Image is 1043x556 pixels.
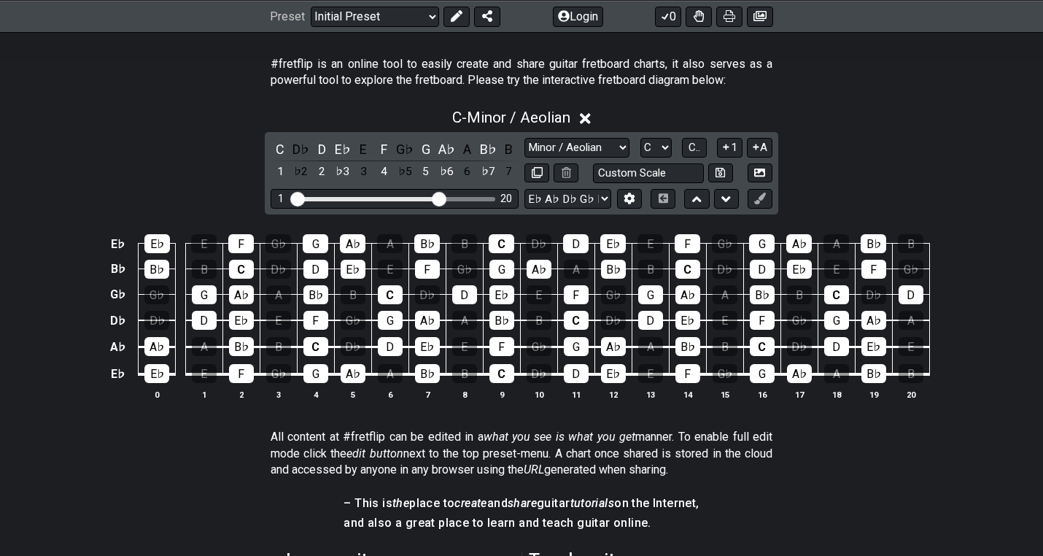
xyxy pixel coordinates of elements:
[458,139,477,159] div: toggle pitch class
[260,387,297,402] th: 3
[712,234,737,253] div: G♭
[144,311,169,330] div: D♭
[303,311,328,330] div: F
[303,285,328,304] div: B♭
[787,311,812,330] div: G♭
[861,234,886,253] div: B♭
[266,260,291,279] div: D♭
[378,311,403,330] div: G
[713,260,737,279] div: D♭
[303,234,328,253] div: G
[750,337,775,356] div: C
[520,387,557,402] th: 10
[526,234,551,253] div: D♭
[458,162,477,182] div: toggle scale degree
[229,337,254,356] div: B♭
[107,256,128,282] td: B♭
[899,337,923,356] div: E
[377,234,403,253] div: A
[500,193,512,205] div: 20
[416,162,435,182] div: toggle scale degree
[600,234,626,253] div: E♭
[489,234,514,253] div: C
[747,138,772,158] button: A
[823,234,849,253] div: A
[824,364,849,383] div: A
[750,260,775,279] div: D
[675,285,700,304] div: A♭
[375,162,394,182] div: toggle scale degree
[675,337,700,356] div: B♭
[107,282,128,307] td: G♭
[185,387,222,402] th: 1
[601,311,626,330] div: D♭
[675,311,700,330] div: E♭
[437,162,456,182] div: toggle scale degree
[750,364,775,383] div: G
[564,285,589,304] div: F
[139,387,176,402] th: 0
[748,163,772,183] button: Create Image
[478,139,497,159] div: toggle pitch class
[144,234,170,253] div: E♭
[311,6,439,26] select: Preset
[266,337,291,356] div: B
[341,364,365,383] div: A♭
[617,189,642,209] button: Edit Tuning
[524,163,549,183] button: Copy
[474,6,500,26] button: Share Preset
[500,162,519,182] div: toggle scale degree
[716,6,742,26] button: Print
[191,234,217,253] div: E
[371,387,408,402] th: 6
[682,138,707,158] button: C..
[395,139,414,159] div: toggle pitch class
[312,162,331,182] div: toggle scale degree
[341,311,365,330] div: G♭
[483,387,520,402] th: 9
[780,387,818,402] th: 17
[524,463,544,476] em: URL
[601,337,626,356] div: A♭
[303,260,328,279] div: D
[564,337,589,356] div: G
[824,260,849,279] div: E
[750,285,775,304] div: B♭
[714,189,739,209] button: Move down
[271,162,290,182] div: toggle scale degree
[266,364,291,383] div: G♭
[451,234,477,253] div: B
[899,311,923,330] div: A
[192,337,217,356] div: A
[640,138,672,158] select: Tonic/Root
[489,337,514,356] div: F
[601,364,626,383] div: E♭
[312,139,331,159] div: toggle pitch class
[107,231,128,257] td: E♭
[675,364,700,383] div: F
[553,6,603,26] button: Login
[706,387,743,402] th: 15
[489,311,514,330] div: B♭
[564,364,589,383] div: D
[271,429,772,478] p: All content at #fretflip can be edited in a manner. To enable full edit mode click the next to th...
[743,387,780,402] th: 16
[524,138,629,158] select: Scale
[452,285,477,304] div: D
[265,234,291,253] div: G♭
[747,6,773,26] button: Create image
[489,364,514,383] div: C
[452,364,477,383] div: B
[333,139,352,159] div: toggle pitch class
[144,260,169,279] div: B♭
[144,364,169,383] div: E♭
[378,337,403,356] div: D
[787,285,812,304] div: B
[229,285,254,304] div: A♭
[899,285,923,304] div: D
[303,337,328,356] div: C
[415,260,440,279] div: F
[344,515,699,531] h4: and also a great place to learn and teach guitar online.
[378,260,403,279] div: E
[527,364,551,383] div: D♭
